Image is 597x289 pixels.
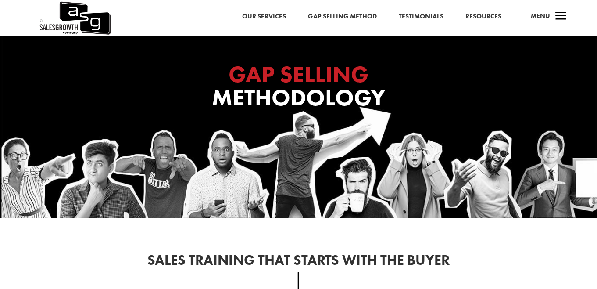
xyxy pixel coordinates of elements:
[531,11,550,20] span: Menu
[399,11,443,22] a: Testimonials
[465,11,501,22] a: Resources
[62,253,536,272] h2: Sales Training That Starts With the Buyer
[242,11,286,22] a: Our Services
[552,8,570,25] span: a
[123,63,474,114] h1: Methodology
[229,59,368,89] span: GAP SELLING
[308,11,377,22] a: Gap Selling Method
